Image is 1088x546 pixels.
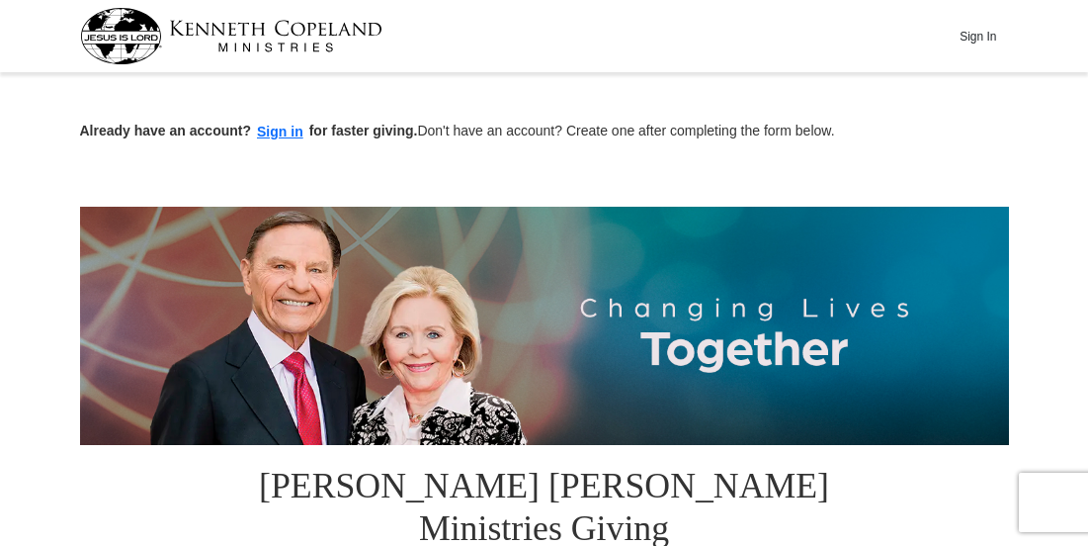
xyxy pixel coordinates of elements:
button: Sign In [949,21,1008,51]
p: Don't have an account? Create one after completing the form below. [80,121,1009,143]
button: Sign in [251,121,309,143]
strong: Already have an account? for faster giving. [80,123,418,138]
img: kcm-header-logo.svg [80,8,382,64]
